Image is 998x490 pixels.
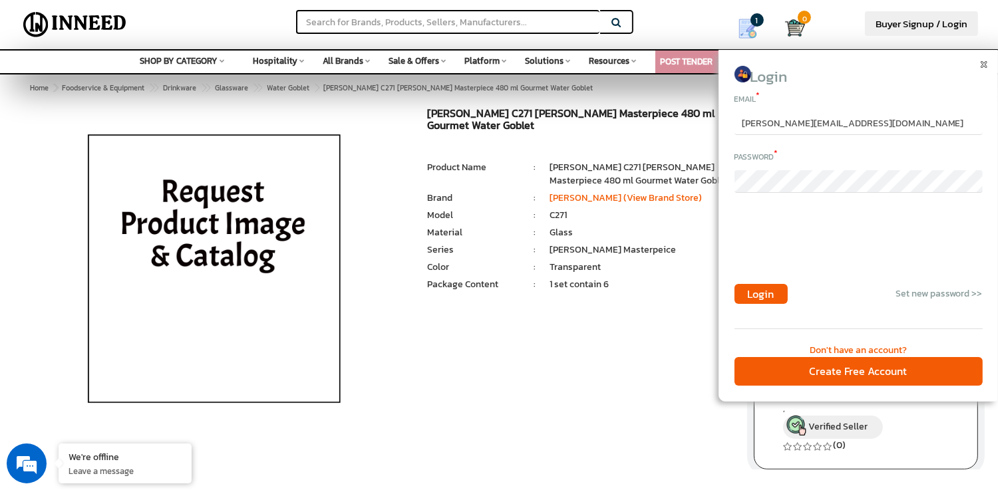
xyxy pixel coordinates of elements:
li: : [520,226,550,239]
a: Glassware [212,80,251,96]
span: We are offline. Please leave us a message. [28,155,232,289]
div: Create Free Account [735,357,983,386]
span: > [314,80,321,96]
li: [PERSON_NAME] Masterpeice [550,243,734,257]
span: Hospitality [253,55,298,67]
li: Product Name [428,161,520,174]
span: > [53,82,57,93]
div: Minimize live chat window [218,7,250,39]
div: Don't have an account? [735,344,983,357]
img: close icon [981,61,987,68]
input: Enter your email [735,112,983,135]
li: : [520,209,550,222]
em: Driven by SalesIQ [104,324,169,333]
li: Series [428,243,520,257]
span: Login [748,286,774,302]
a: (0) [833,438,846,452]
div: Leave a message [69,74,224,92]
button: Login [735,284,788,304]
a: Home [27,80,51,96]
span: Glassware [215,82,248,93]
img: Show My Quotes [738,19,758,39]
span: 1 [750,13,764,27]
span: Resources [589,55,630,67]
li: : [520,261,550,274]
input: Search for Brands, Products, Sellers, Manufacturers... [296,10,599,34]
span: > [201,80,208,96]
img: Inneed.Market [18,8,132,41]
li: : [520,243,550,257]
span: Sale & Offers [389,55,440,67]
a: POST TENDER [661,55,713,68]
a: Foodservice & Equipment [59,80,147,96]
li: [PERSON_NAME] C271 [PERSON_NAME] Masterpiece 480 ml Gourmet Water Goblet [550,161,734,187]
li: : [520,161,550,174]
span: Verified Seller [808,420,868,433]
div: Password [735,148,983,164]
span: 0 [798,11,811,24]
a: (View Seller) , Verified Seller [783,388,948,439]
li: Glass [550,226,734,239]
a: Drinkware [160,80,199,96]
span: > [149,80,156,96]
li: C271 [550,209,734,222]
img: logo_Zg8I0qSkbAqR2WFHt3p6CTuqpyXMFPubPcD2OT02zFN43Cy9FUNNG3NEPhM_Q1qe_.png [23,80,56,87]
iframe: reCAPTCHA [735,219,937,271]
em: Submit [195,385,242,403]
span: Foodservice & Equipment [62,82,144,93]
li: Transparent [550,261,734,274]
img: salesiqlogo_leal7QplfZFryJ6FIlVepeu7OftD7mt8q6exU6-34PB8prfIgodN67KcxXM9Y7JQ_.png [92,324,101,332]
textarea: Type your message and click 'Submit' [7,338,253,385]
div: Email [735,90,983,106]
span: , [783,404,948,415]
span: Buyer Signup / Login [876,16,967,31]
span: SHOP BY CATEGORY [140,55,218,67]
span: > [253,80,259,96]
div: We're offline [69,450,182,463]
a: Buyer Signup / Login [865,11,978,36]
li: Model [428,209,520,222]
img: inneed-verified-seller-icon.png [786,416,806,435]
li: : [520,278,550,291]
a: my Quotes 1 [721,13,786,44]
span: Platform [465,55,500,67]
img: login icon [735,66,751,82]
li: Brand [428,191,520,205]
span: [PERSON_NAME] C271 [PERSON_NAME] Masterpiece 480 ml Gourmet Water Goblet [59,82,593,93]
a: Water Goblet [264,80,312,96]
a: Cart 0 [785,13,795,43]
img: Cart [785,18,805,38]
span: Solutions [526,55,564,67]
li: Color [428,261,520,274]
p: Leave a message [69,465,182,477]
li: Material [428,226,520,239]
li: Package Content [428,278,520,291]
li: : [520,191,550,205]
li: 1 set contain 6 [550,278,734,291]
span: Drinkware [163,82,196,93]
a: Set new password >> [896,287,983,301]
a: [PERSON_NAME] (View Brand Store) [550,191,703,205]
img: LUIGI BORMIOLI C271 480ml Gourmet Goblet Wine Glass [59,108,369,440]
span: Water Goblet [267,82,309,93]
h1: [PERSON_NAME] C271 [PERSON_NAME] Masterpiece 480 ml Gourmet Water Goblet [428,108,734,134]
span: Login [750,65,788,88]
span: All Brands [323,55,364,67]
